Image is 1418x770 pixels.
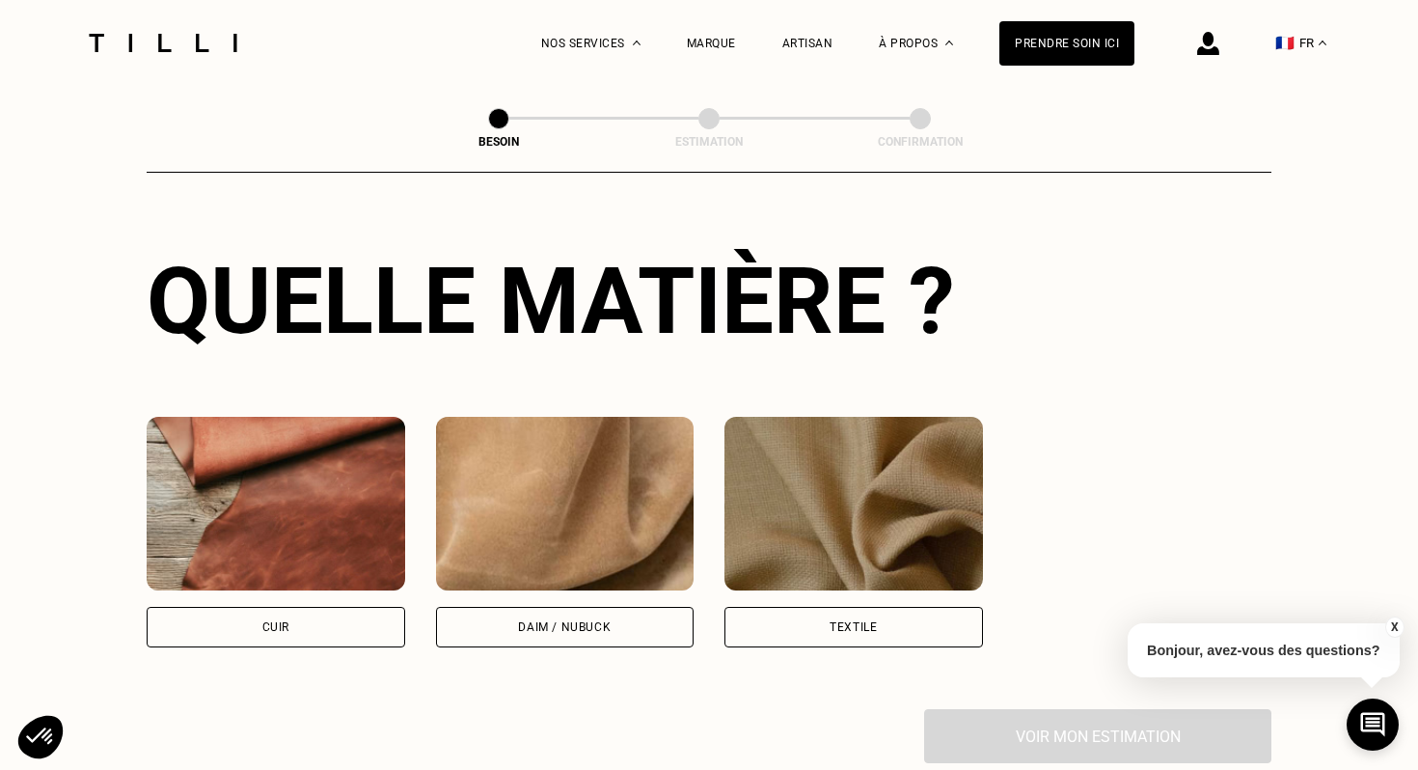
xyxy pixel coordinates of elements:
[724,417,983,591] img: Tilli retouche vos vêtements en Textile
[402,135,595,149] div: Besoin
[262,621,289,633] div: Cuir
[945,41,953,45] img: Menu déroulant à propos
[1384,617,1404,638] button: X
[147,417,405,591] img: Tilli retouche vos vêtements en Cuir
[782,37,833,50] a: Artisan
[830,621,877,633] div: Textile
[687,37,736,50] a: Marque
[999,21,1134,66] a: Prendre soin ici
[824,135,1017,149] div: Confirmation
[436,417,695,591] img: Tilli retouche vos vêtements en Daim / Nubuck
[613,135,805,149] div: Estimation
[1319,41,1326,45] img: menu déroulant
[518,621,611,633] div: Daim / Nubuck
[82,34,244,52] img: Logo du service de couturière Tilli
[633,41,641,45] img: Menu déroulant
[147,247,1271,355] div: Quelle matière ?
[1128,623,1400,677] p: Bonjour, avez-vous des questions?
[1275,34,1295,52] span: 🇫🇷
[1197,32,1219,55] img: icône connexion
